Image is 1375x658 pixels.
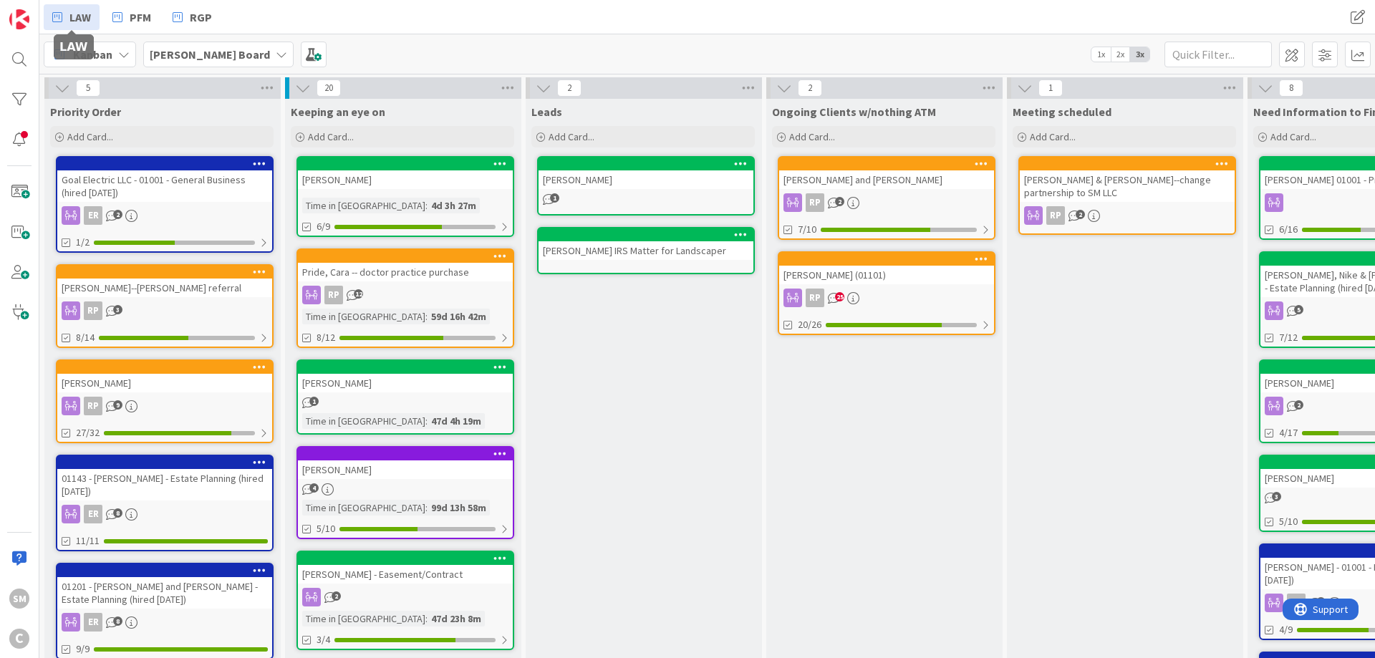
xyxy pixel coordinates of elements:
div: 01143 - [PERSON_NAME] - Estate Planning (hired [DATE]) [57,456,272,500]
a: [PERSON_NAME]RP27/32 [56,359,274,443]
div: ER [84,613,102,632]
span: 9/9 [76,642,90,657]
div: ER [84,206,102,225]
div: [PERSON_NAME] [57,374,272,392]
div: C [9,629,29,649]
span: 2 [1076,210,1085,219]
span: Meeting scheduled [1013,105,1111,119]
a: [PERSON_NAME]Time in [GEOGRAPHIC_DATA]:47d 4h 19m [296,359,514,435]
span: 6/9 [317,219,330,234]
span: 3x [1130,47,1149,62]
div: ER [84,505,102,523]
div: [PERSON_NAME] (01101) [779,253,994,284]
span: 1/2 [76,235,90,250]
div: RP [779,193,994,212]
div: RP [1046,206,1065,225]
span: Add Card... [789,130,835,143]
div: [PERSON_NAME] and [PERSON_NAME] [779,170,994,189]
div: SM [9,589,29,609]
div: 59d 16h 42m [428,309,490,324]
span: 20/26 [798,317,821,332]
a: LAW [44,4,100,30]
span: 4/17 [1279,425,1298,440]
span: 1 [1038,79,1063,97]
div: RP [806,193,824,212]
span: 2 [557,79,582,97]
div: 99d 13h 58m [428,500,490,516]
div: Time in [GEOGRAPHIC_DATA] [302,413,425,429]
span: Add Card... [1270,130,1316,143]
div: RP [779,289,994,307]
span: 2x [1111,47,1130,62]
span: 1 [550,193,559,203]
div: ER [57,206,272,225]
a: [PERSON_NAME] [537,156,755,216]
a: [PERSON_NAME] - Easement/ContractTime in [GEOGRAPHIC_DATA]:47d 23h 8m3/4 [296,551,514,650]
div: [PERSON_NAME] [539,158,753,189]
div: [PERSON_NAME] [298,361,513,392]
a: [PERSON_NAME] (01101)RP20/26 [778,251,995,335]
a: [PERSON_NAME]Time in [GEOGRAPHIC_DATA]:4d 3h 27m6/9 [296,156,514,237]
div: RP [806,289,824,307]
div: [PERSON_NAME] [298,158,513,189]
span: 12 [354,289,363,299]
span: LAW [69,9,91,26]
b: [PERSON_NAME] Board [150,47,270,62]
span: 5/10 [1279,514,1298,529]
span: 27/32 [76,425,100,440]
a: 01143 - [PERSON_NAME] - Estate Planning (hired [DATE])ER11/11 [56,455,274,551]
span: : [425,500,428,516]
a: [PERSON_NAME] and [PERSON_NAME]RP7/10 [778,156,995,240]
div: ER [57,613,272,632]
span: 25 [835,292,844,301]
span: 5 [76,79,100,97]
div: Goal Electric LLC - 01001 - General Business (hired [DATE]) [57,158,272,202]
div: 01201 - [PERSON_NAME] and [PERSON_NAME] - Estate Planning (hired [DATE]) [57,577,272,609]
span: 2 [332,591,341,601]
a: Pride, Cara -- doctor practice purchaseRPTime in [GEOGRAPHIC_DATA]:59d 16h 42m8/12 [296,248,514,348]
span: 3 [1272,492,1281,501]
div: [PERSON_NAME] and [PERSON_NAME] [779,158,994,189]
span: 6/16 [1279,222,1298,237]
div: [PERSON_NAME] - Easement/Contract [298,552,513,584]
div: [PERSON_NAME] IRS Matter for Landscaper [539,241,753,260]
div: [PERSON_NAME] [298,447,513,479]
span: Ongoing Clients w/nothing ATM [772,105,936,119]
span: : [425,198,428,213]
span: 1 [309,397,319,406]
span: 8/14 [76,330,95,345]
div: [PERSON_NAME]--[PERSON_NAME] referral [57,279,272,297]
div: ER [1287,594,1306,612]
a: Goal Electric LLC - 01001 - General Business (hired [DATE])ER1/2 [56,156,274,253]
span: 2 [798,79,822,97]
span: 11/11 [76,533,100,548]
div: Time in [GEOGRAPHIC_DATA] [302,500,425,516]
span: 2 [1294,400,1303,410]
span: 3 [113,305,122,314]
span: Add Card... [1030,130,1076,143]
span: 8/12 [317,330,335,345]
div: Time in [GEOGRAPHIC_DATA] [302,309,425,324]
span: 7/10 [798,222,816,237]
span: Add Card... [308,130,354,143]
div: Time in [GEOGRAPHIC_DATA] [302,198,425,213]
div: ER [57,505,272,523]
div: [PERSON_NAME] & [PERSON_NAME]--change partnership to SM LLC [1020,158,1235,202]
div: [PERSON_NAME] IRS Matter for Landscaper [539,228,753,260]
span: 1x [1091,47,1111,62]
span: Priority Order [50,105,121,119]
a: [PERSON_NAME]--[PERSON_NAME] referralRP8/14 [56,264,274,348]
img: Visit kanbanzone.com [9,9,29,29]
div: [PERSON_NAME] [298,170,513,189]
div: [PERSON_NAME] - Easement/Contract [298,565,513,584]
div: [PERSON_NAME] [57,361,272,392]
span: Support [30,2,65,19]
div: Pride, Cara -- doctor practice purchase [298,263,513,281]
div: RP [1020,206,1235,225]
span: 3/4 [317,632,330,647]
div: 47d 23h 8m [428,611,485,626]
div: RP [84,397,102,415]
span: 2 [835,197,844,206]
span: 5 [1294,305,1303,314]
div: [PERSON_NAME]--[PERSON_NAME] referral [57,266,272,297]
